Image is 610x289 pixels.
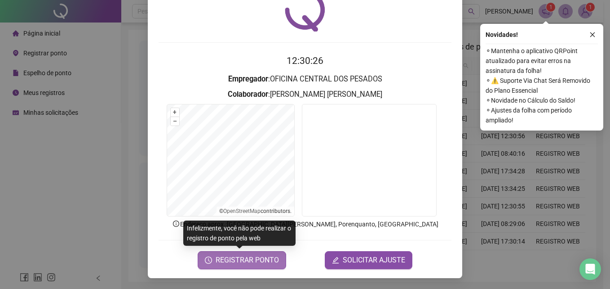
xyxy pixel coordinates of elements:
span: SOLICITAR AJUSTE [343,255,405,266]
strong: Colaborador [228,90,268,99]
span: ⚬ Novidade no Cálculo do Saldo! [486,95,598,105]
span: Novidades ! [486,30,518,40]
a: OpenStreetMap [223,208,261,214]
button: REGISTRAR PONTO [198,251,286,269]
span: ⚬ Mantenha o aplicativo QRPoint atualizado para evitar erros na assinatura da folha! [486,46,598,76]
span: close [589,32,596,38]
p: Endereço aprox. : [GEOGRAPHIC_DATA][PERSON_NAME], Porenquanto, [GEOGRAPHIC_DATA] [159,219,451,229]
span: info-circle [172,220,180,228]
button: – [171,117,179,126]
span: ⚬ Ajustes da folha com período ampliado! [486,105,598,125]
span: ⚬ ⚠️ Suporte Via Chat Será Removido do Plano Essencial [486,76,598,95]
button: editSOLICITAR AJUSTE [325,251,412,269]
span: clock-circle [205,257,212,264]
h3: : [PERSON_NAME] [PERSON_NAME] [159,89,451,100]
span: REGISTRAR PONTO [216,255,279,266]
h3: : OFICINA CENTRAL DOS PESADOS [159,73,451,85]
strong: Empregador [228,75,268,83]
div: Open Intercom Messenger [579,258,601,280]
div: Infelizmente, você não pode realizar o registro de ponto pela web [183,221,296,246]
button: + [171,108,179,117]
span: edit [332,257,339,264]
li: © contributors. [219,208,292,214]
time: 12:30:26 [287,55,323,66]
